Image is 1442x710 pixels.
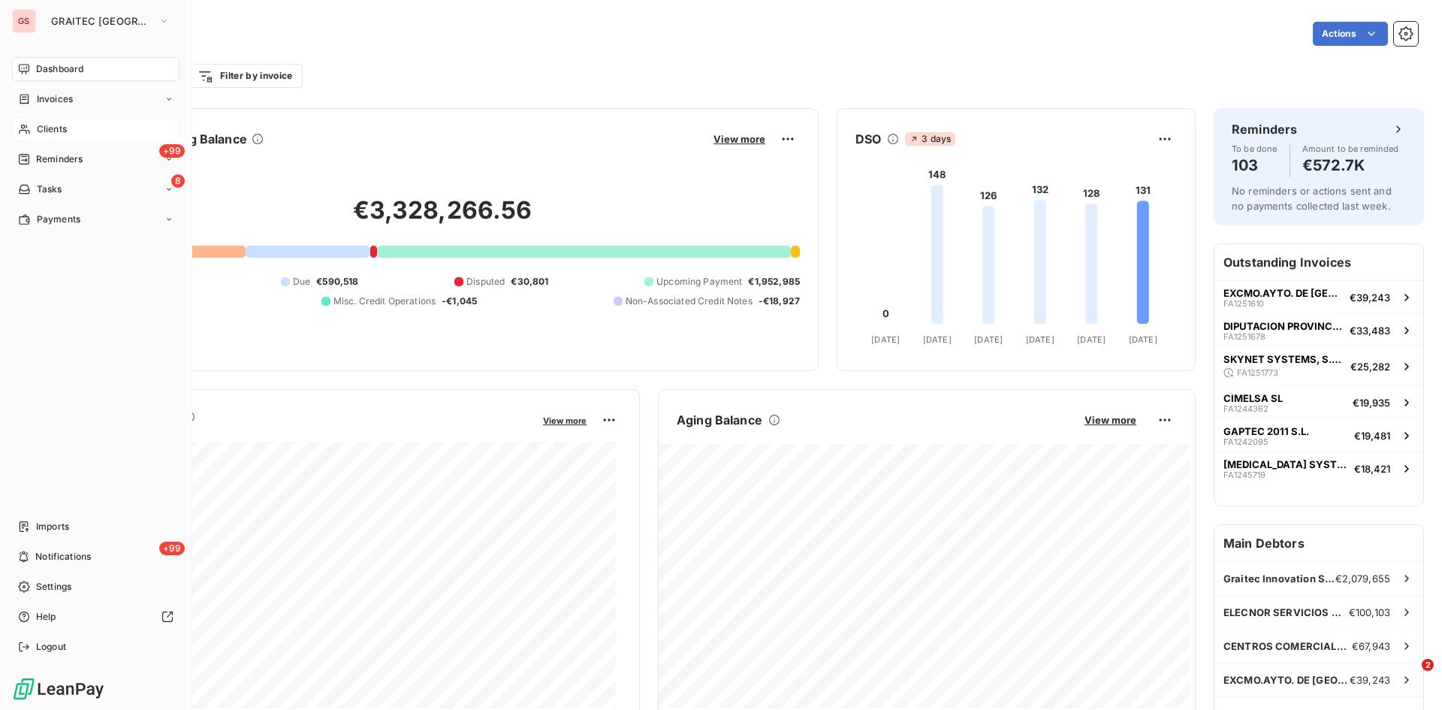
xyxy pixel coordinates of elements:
tspan: [DATE] [871,334,900,345]
span: €19,481 [1354,430,1390,442]
h6: Outstanding Invoices [1214,244,1423,280]
button: View more [538,413,591,427]
tspan: [DATE] [1026,334,1054,345]
h6: Main Debtors [1214,525,1423,561]
span: EXCMO.AYTO. DE [GEOGRAPHIC_DATA][PERSON_NAME] [1223,287,1344,299]
h6: Reminders [1232,120,1297,138]
button: EXCMO.AYTO. DE [GEOGRAPHIC_DATA][PERSON_NAME]FA1251610€39,243 [1214,280,1423,313]
span: Reminders [36,153,83,166]
button: View more [1080,413,1141,427]
span: View more [713,133,765,145]
span: Amount to be reminded [1302,144,1399,153]
span: SKYNET SYSTEMS, S.L.U [1223,353,1344,365]
span: Misc. Credit Operations [333,295,436,308]
span: -€1,045 [442,295,477,308]
span: [MEDICAL_DATA] SYSTEM SL. [1223,458,1348,470]
span: 8 [171,174,185,188]
span: Notifications [35,550,91,563]
button: CIMELSA SLFA1244362€19,935 [1214,385,1423,418]
span: €2,079,655 [1335,573,1391,585]
span: Invoices [37,92,73,106]
span: FA1244362 [1223,404,1269,413]
span: €39,243 [1350,674,1390,686]
h4: 103 [1232,153,1278,177]
span: GRAITEC [GEOGRAPHIC_DATA] [51,15,152,27]
span: 2 [1422,659,1434,671]
span: CIMELSA SL [1223,392,1283,404]
span: View more [543,415,587,426]
tspan: [DATE] [1129,334,1157,345]
span: €33,483 [1350,325,1390,337]
span: Graitec Innovation SAS [1223,573,1335,585]
span: Payments [37,213,80,226]
button: SKYNET SYSTEMS, S.L.UFA1251773€25,282 [1214,346,1423,385]
span: DIPUTACION PROVINCIAL DE CACERES [1223,320,1344,332]
button: Filter by invoice [188,64,302,88]
span: Due [293,275,310,289]
h6: Aging Balance [677,411,762,429]
span: FA1251773 [1237,368,1278,377]
span: Monthly Revenue [85,426,532,442]
span: FA1245719 [1223,470,1266,479]
tspan: [DATE] [923,334,952,345]
span: Imports [36,520,69,533]
div: GS [12,9,36,33]
span: EXCMO.AYTO. DE [GEOGRAPHIC_DATA][PERSON_NAME] [1223,674,1350,686]
span: Settings [36,580,71,594]
span: No reminders or actions sent and no payments collected last week. [1232,185,1392,212]
span: Logout [36,640,66,654]
span: GAPTEC 2011 S.L. [1223,425,1309,437]
tspan: [DATE] [1077,334,1106,345]
span: €19,935 [1353,397,1390,409]
img: Logo LeanPay [12,677,105,701]
span: 3 days [905,132,955,146]
span: -€18,927 [759,295,800,308]
span: €1,952,985 [748,275,800,289]
h2: €3,328,266.56 [85,195,800,240]
span: FA1251610 [1223,299,1264,308]
span: CENTROS COMERCIALES CARREFOUR SA [1223,640,1352,652]
span: FA1242095 [1223,437,1269,446]
span: Disputed [466,275,505,289]
button: [MEDICAL_DATA] SYSTEM SL.FA1245719€18,421 [1214,452,1423,485]
span: Tasks [37,183,62,196]
span: FA1251678 [1223,332,1266,341]
button: GAPTEC 2011 S.L.FA1242095€19,481 [1214,418,1423,452]
span: Clients [37,122,67,136]
h4: €572.7K [1302,153,1399,177]
span: €39,243 [1350,292,1390,304]
span: ELECNOR SERVICIOS Y PROYECTOS,S.A.U. [1223,606,1349,618]
span: +99 [159,542,185,555]
span: €30,801 [511,275,548,289]
span: €25,282 [1350,361,1390,373]
button: View more [709,132,770,146]
span: €18,421 [1354,463,1390,475]
span: €590,518 [316,275,358,289]
span: To be done [1232,144,1278,153]
iframe: Intercom live chat [1391,659,1427,695]
span: Help [36,610,56,624]
span: €67,943 [1352,640,1390,652]
span: +99 [159,144,185,158]
a: Help [12,605,179,629]
button: Actions [1313,22,1388,46]
span: Dashboard [36,62,83,76]
span: View more [1085,414,1136,426]
h6: DSO [855,130,881,148]
tspan: [DATE] [974,334,1003,345]
button: DIPUTACION PROVINCIAL DE CACERESFA1251678€33,483 [1214,313,1423,346]
span: Upcoming Payment [656,275,742,289]
span: €100,103 [1349,606,1390,618]
span: Non-Associated Credit Notes [626,295,753,308]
